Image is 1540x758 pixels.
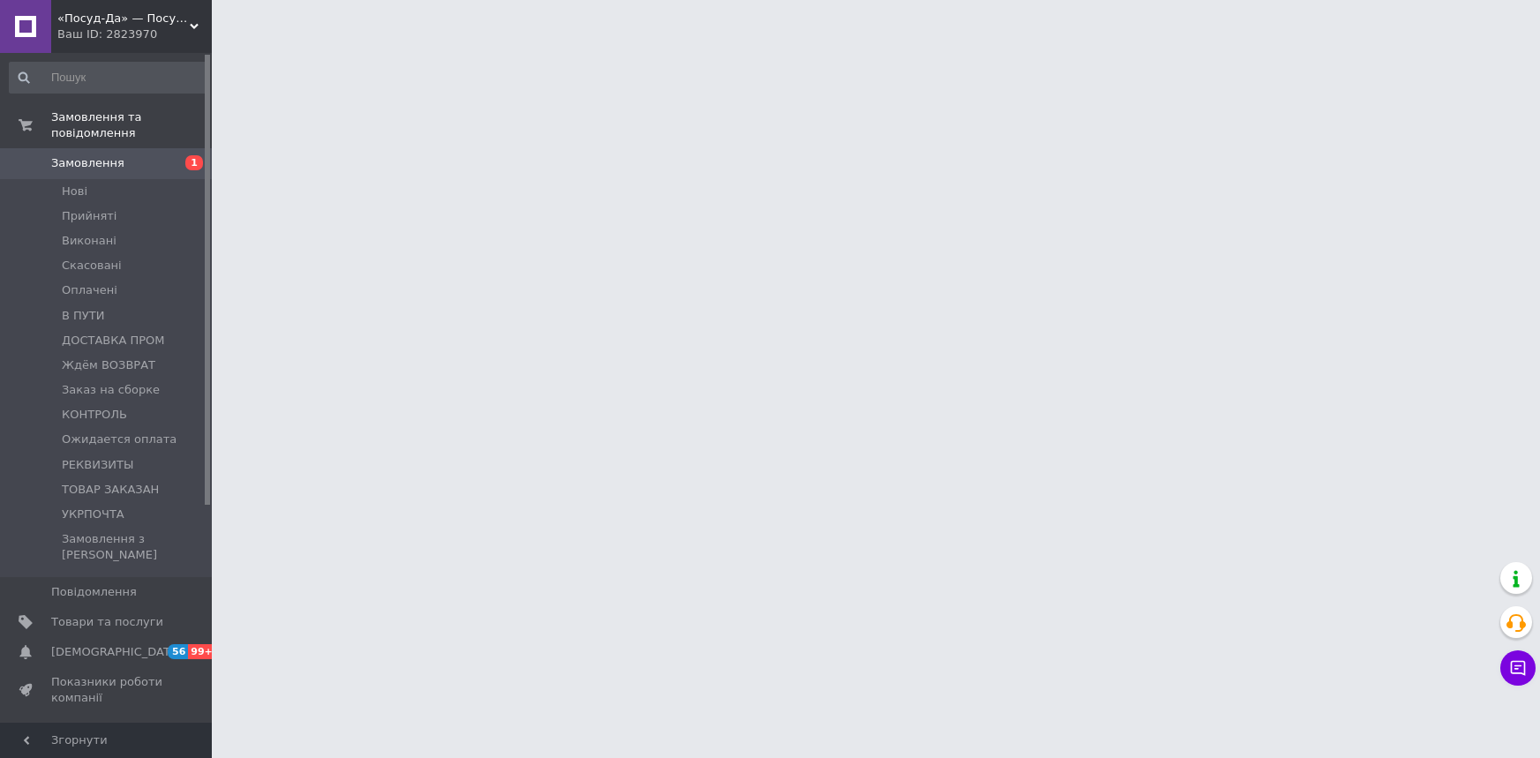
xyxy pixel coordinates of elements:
span: ДОСТАВКА ПРОМ [62,333,165,349]
span: Панель управління [51,721,163,753]
span: Замовлення [51,155,124,171]
span: 1 [185,155,203,170]
span: [DEMOGRAPHIC_DATA] [51,644,182,660]
span: ТОВАР ЗАКАЗАН [62,482,159,498]
span: Заказ на сборке [62,382,160,398]
span: Скасовані [62,258,122,274]
span: РЕКВИЗИТЫ [62,457,133,473]
span: Прийняті [62,208,116,224]
span: Ожидается оплата [62,432,177,447]
span: «Посуд-Да» — Посуд, Подарунки, Товари для дому [57,11,190,26]
span: Повідомлення [51,584,137,600]
input: Пошук [9,62,207,94]
span: Замовлення з [PERSON_NAME] [62,531,206,563]
span: Оплачені [62,282,117,298]
span: Товари та послуги [51,614,163,630]
span: Виконані [62,233,116,249]
button: Чат з покупцем [1500,650,1536,686]
span: Замовлення та повідомлення [51,109,212,141]
span: Нові [62,184,87,199]
span: 56 [168,644,188,659]
div: Ваш ID: 2823970 [57,26,212,42]
span: Показники роботи компанії [51,674,163,706]
span: В ПУТИ [62,308,104,324]
span: Ждём ВОЗВРАТ [62,357,155,373]
span: 99+ [188,644,217,659]
span: УКРПОЧТА [62,507,124,522]
span: КОНТРОЛЬ [62,407,127,423]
